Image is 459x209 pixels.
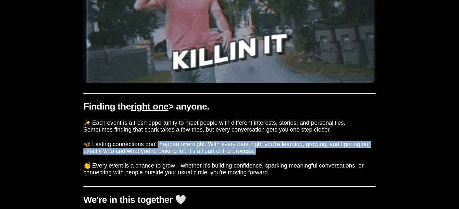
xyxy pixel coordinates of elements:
h3: 👏 Every event is a chance to grow—whether it's building confidence, sparking meaningful conversat... [83,162,376,176]
h1: Finding the > anyone. [83,101,376,112]
h3: 🦋 Lasting connections don't happen overnight. With every date night you're learning, growing, and... [83,141,376,155]
h3: ✨ Each event is a fresh opportunity to meet people with different interests, stories, and persona... [83,120,376,133]
span: right one [131,101,168,111]
h1: We're in this together 🤍 [83,195,376,205]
